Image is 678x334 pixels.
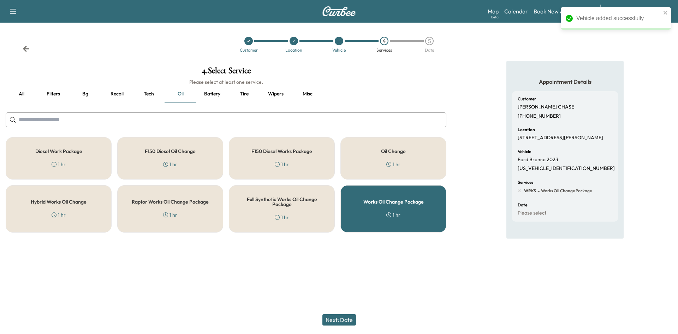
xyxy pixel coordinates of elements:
h1: 4 . Select Service [6,66,446,78]
div: Services [376,48,392,52]
div: 1 hr [52,211,66,218]
button: close [663,10,668,16]
div: 1 hr [163,211,177,218]
a: Book New Appointment [534,7,593,16]
h6: Date [518,203,527,207]
h6: Please select at least one service. [6,78,446,86]
div: Customer [240,48,258,52]
button: Oil [165,86,196,102]
h6: Vehicle [518,150,531,154]
button: Battery [196,86,228,102]
button: Misc [292,86,323,102]
h6: Customer [518,97,536,101]
button: Wipers [260,86,292,102]
button: all [6,86,37,102]
button: Tire [228,86,260,102]
button: Bg [69,86,101,102]
span: - [536,187,540,194]
div: 1 hr [386,211,400,218]
h5: Full Synthetic Works Oil Change Package [240,197,323,207]
button: Recall [101,86,133,102]
img: Curbee Logo [322,6,356,16]
div: Date [425,48,434,52]
div: basic tabs example [6,86,446,102]
div: 1 hr [275,161,289,168]
div: Vehicle added successfully [576,14,661,23]
h5: Diesel Work Package [35,149,82,154]
div: 4 [380,37,388,45]
button: Next: Date [322,314,356,326]
div: Location [285,48,302,52]
div: 5 [425,37,434,45]
p: [PERSON_NAME] CHASE [518,104,574,110]
h5: Raptor Works Oil Change Package [132,199,209,204]
span: WRKS [524,188,536,194]
h5: Oil Change [381,149,406,154]
a: Calendar [504,7,528,16]
p: [US_VEHICLE_IDENTIFICATION_NUMBER] [518,165,615,172]
div: Vehicle [332,48,346,52]
div: Beta [491,14,499,20]
p: [STREET_ADDRESS][PERSON_NAME] [518,135,603,141]
button: Filters [37,86,69,102]
h5: Works Oil Change Package [363,199,424,204]
p: Please select [518,210,546,216]
div: Back [23,45,30,52]
h6: Location [518,128,535,132]
span: Works Oil Change Package [540,188,592,194]
p: Ford Bronco 2023 [518,157,558,163]
div: 1 hr [163,161,177,168]
h5: F150 Diesel Oil Change [145,149,196,154]
div: 1 hr [386,161,400,168]
h6: Services [518,180,533,184]
h5: F150 Diesel Works Package [251,149,312,154]
p: [PHONE_NUMBER] [518,113,561,119]
button: Tech [133,86,165,102]
div: 1 hr [52,161,66,168]
a: MapBeta [488,7,499,16]
h5: Hybrid Works Oil Change [31,199,87,204]
h5: Appointment Details [512,78,618,86]
div: 1 hr [275,214,289,221]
